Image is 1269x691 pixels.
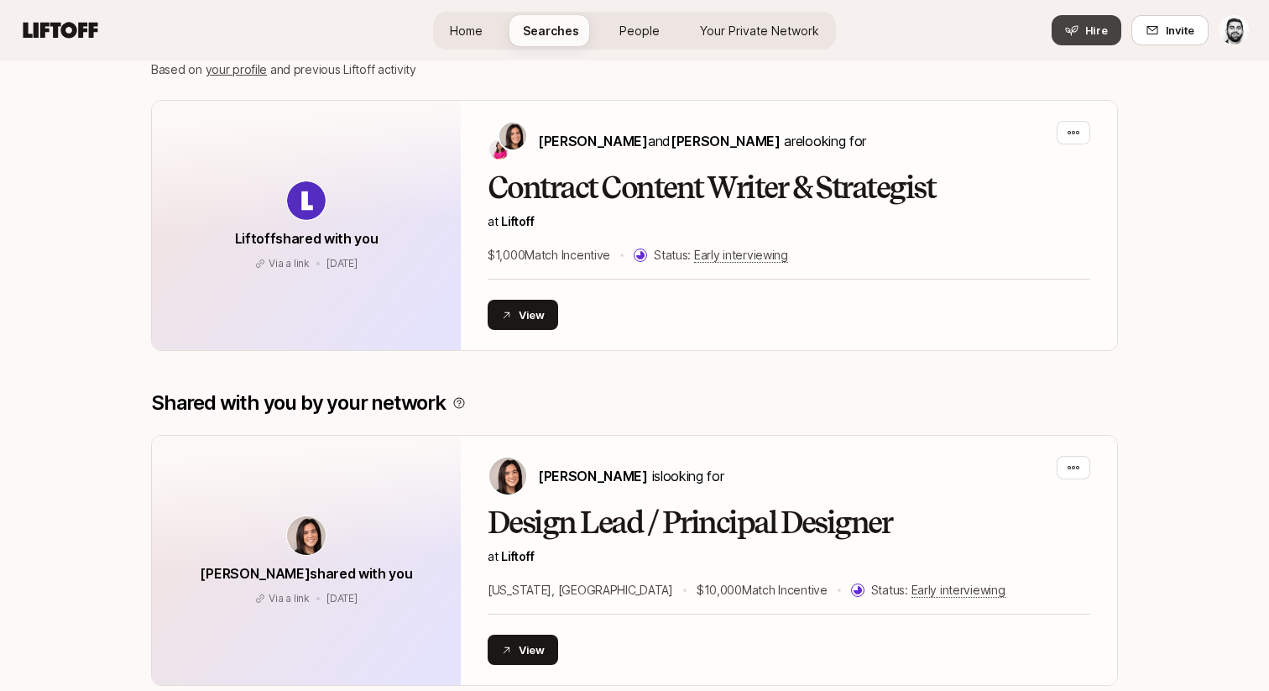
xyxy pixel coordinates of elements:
[488,171,1090,205] h2: Contract Content Writer & Strategist
[488,212,1090,232] p: at
[501,214,534,228] span: Liftoff
[488,547,1090,567] p: at
[287,181,326,220] img: avatar-url
[523,22,579,39] span: Searches
[509,15,593,46] a: Searches
[697,580,828,600] p: $10,000 Match Incentive
[501,549,534,563] a: Liftoff
[269,591,310,606] p: Via a link
[151,391,446,415] p: Shared with you by your network
[488,300,558,330] button: View
[450,22,483,39] span: Home
[911,583,1005,598] span: Early interviewing
[151,60,1118,80] p: Based on and previous Liftoff activity
[1052,15,1121,45] button: Hire
[687,15,833,46] a: Your Private Network
[1219,16,1248,44] img: Hessam Mostajabi
[538,465,723,487] p: is looking for
[1131,15,1209,45] button: Invite
[538,133,648,149] span: [PERSON_NAME]
[488,506,1090,540] h2: Design Lead / Principal Designer
[538,130,866,152] p: are looking for
[206,62,268,76] a: your profile
[871,580,1005,600] p: Status:
[326,257,358,270] span: June 5, 2025 6:35pm
[648,133,781,149] span: and
[654,245,788,265] p: Status:
[488,635,558,665] button: View
[287,516,326,555] img: avatar-url
[489,458,526,495] img: Eleanor Morgan
[1085,22,1108,39] span: Hire
[200,565,412,582] span: [PERSON_NAME] shared with you
[606,15,673,46] a: People
[499,123,526,149] img: Eleanor Morgan
[326,592,358,605] span: June 18, 2025 11:08am
[269,256,310,271] p: Via a link
[488,245,610,265] p: $1,000 Match Incentive
[700,22,819,39] span: Your Private Network
[538,468,648,484] span: [PERSON_NAME]
[235,230,379,247] span: Liftoff shared with you
[489,139,509,160] img: Emma Frane
[619,22,660,39] span: People
[694,248,788,263] span: Early interviewing
[488,580,673,600] p: [US_STATE], [GEOGRAPHIC_DATA]
[1219,15,1249,45] button: Hessam Mostajabi
[671,133,781,149] span: [PERSON_NAME]
[1166,22,1194,39] span: Invite
[436,15,496,46] a: Home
